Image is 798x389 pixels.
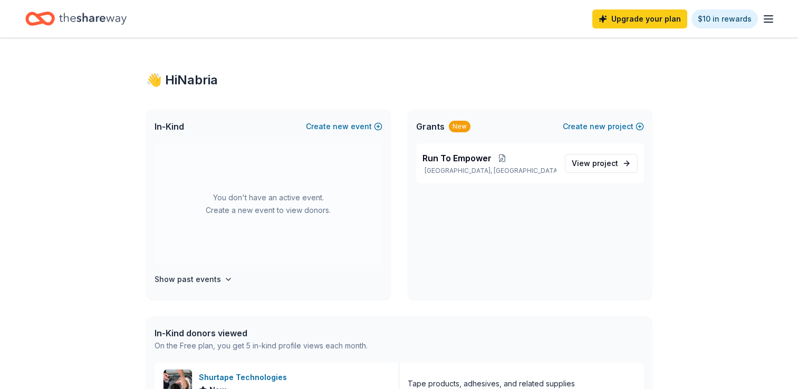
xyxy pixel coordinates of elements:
a: Upgrade your plan [592,9,687,28]
p: [GEOGRAPHIC_DATA], [GEOGRAPHIC_DATA] [422,167,556,175]
span: Run To Empower [422,152,492,164]
a: View project [565,154,638,173]
div: Shurtape Technologies [199,371,291,384]
a: Home [25,6,127,31]
span: new [333,120,349,133]
h4: Show past events [155,273,221,286]
button: Createnewproject [563,120,644,133]
a: $10 in rewards [691,9,758,28]
div: In-Kind donors viewed [155,327,368,339]
div: You don't have an active event. Create a new event to view donors. [155,143,382,265]
span: In-Kind [155,120,184,133]
div: New [449,121,470,132]
button: Show past events [155,273,233,286]
div: On the Free plan, you get 5 in-kind profile views each month. [155,339,368,352]
div: 👋 Hi Nabria [146,72,652,89]
span: Grants [416,120,445,133]
button: Createnewevent [306,120,382,133]
span: View [572,157,618,170]
span: project [592,159,618,168]
span: new [590,120,605,133]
